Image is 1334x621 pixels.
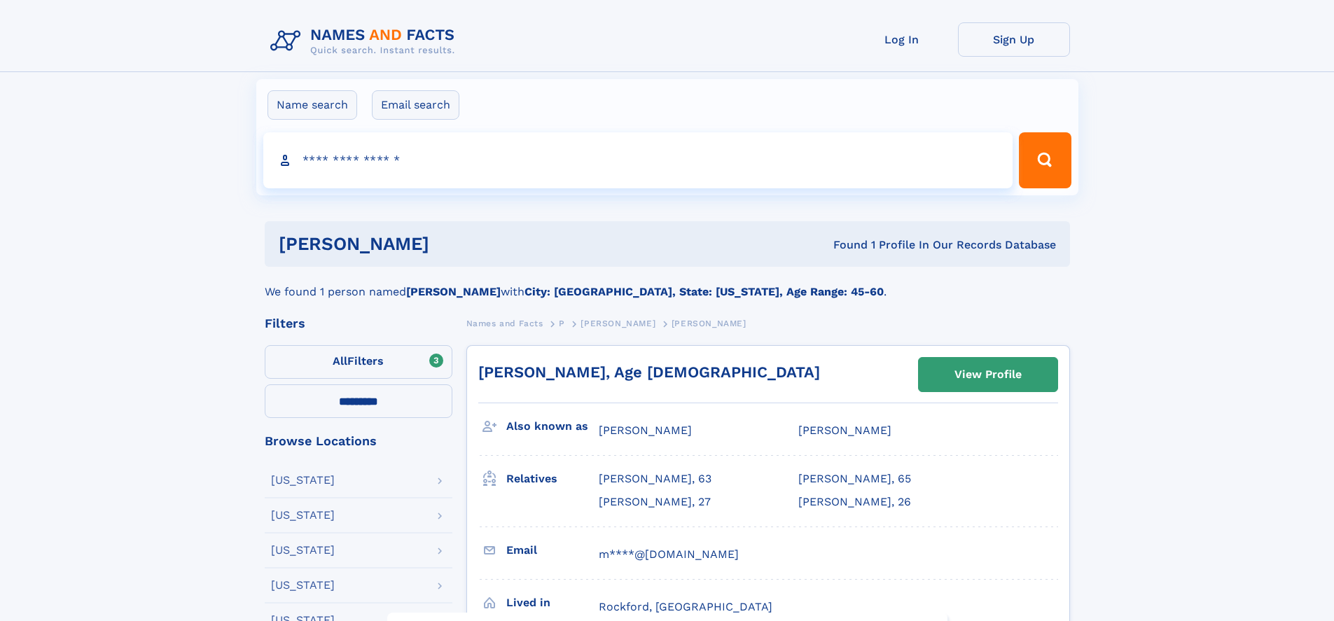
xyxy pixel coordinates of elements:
[524,285,884,298] b: City: [GEOGRAPHIC_DATA], State: [US_STATE], Age Range: 45-60
[406,285,501,298] b: [PERSON_NAME]
[372,90,459,120] label: Email search
[265,345,452,379] label: Filters
[271,510,335,521] div: [US_STATE]
[798,494,911,510] a: [PERSON_NAME], 26
[271,580,335,591] div: [US_STATE]
[478,363,820,381] a: [PERSON_NAME], Age [DEMOGRAPHIC_DATA]
[263,132,1013,188] input: search input
[265,22,466,60] img: Logo Names and Facts
[599,600,772,613] span: Rockford, [GEOGRAPHIC_DATA]
[333,354,347,368] span: All
[506,538,599,562] h3: Email
[958,22,1070,57] a: Sign Up
[268,90,357,120] label: Name search
[672,319,746,328] span: [PERSON_NAME]
[581,319,655,328] span: [PERSON_NAME]
[265,267,1070,300] div: We found 1 person named with .
[506,414,599,438] h3: Also known as
[559,319,565,328] span: P
[271,545,335,556] div: [US_STATE]
[1019,132,1071,188] button: Search Button
[559,314,565,332] a: P
[846,22,958,57] a: Log In
[954,358,1022,391] div: View Profile
[265,317,452,330] div: Filters
[466,314,543,332] a: Names and Facts
[599,424,692,437] span: [PERSON_NAME]
[265,435,452,447] div: Browse Locations
[271,475,335,486] div: [US_STATE]
[798,471,911,487] a: [PERSON_NAME], 65
[599,494,711,510] a: [PERSON_NAME], 27
[506,467,599,491] h3: Relatives
[631,237,1056,253] div: Found 1 Profile In Our Records Database
[279,235,632,253] h1: [PERSON_NAME]
[919,358,1057,391] a: View Profile
[506,591,599,615] h3: Lived in
[798,424,891,437] span: [PERSON_NAME]
[599,471,711,487] a: [PERSON_NAME], 63
[581,314,655,332] a: [PERSON_NAME]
